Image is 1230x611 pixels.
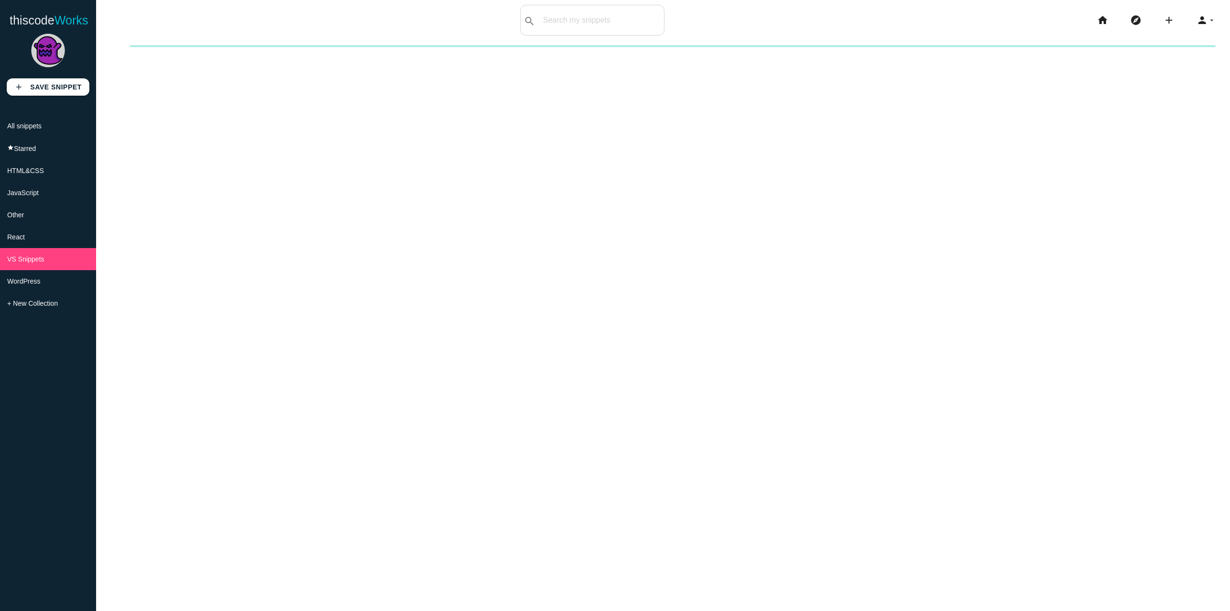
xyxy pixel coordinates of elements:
span: WordPress [7,277,40,285]
i: explore [1130,5,1142,36]
input: Search my snippets [538,10,664,30]
i: search [524,6,535,37]
span: Works [54,13,88,27]
span: + New Collection [7,299,58,307]
span: React [7,233,25,241]
i: star [7,144,14,151]
span: All snippets [7,122,42,130]
i: person [1196,5,1208,36]
i: arrow_drop_down [1208,5,1216,36]
span: HTML&CSS [7,167,44,175]
button: search [521,5,538,35]
img: ghost-scary.png [31,34,65,67]
span: VS Snippets [7,255,44,263]
span: Other [7,211,24,219]
a: thiscodeWorks [10,5,88,36]
span: JavaScript [7,189,38,197]
span: Starred [14,145,36,152]
i: home [1097,5,1108,36]
b: Save Snippet [30,83,82,91]
i: add [14,78,23,96]
a: addSave Snippet [7,78,89,96]
i: add [1163,5,1175,36]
